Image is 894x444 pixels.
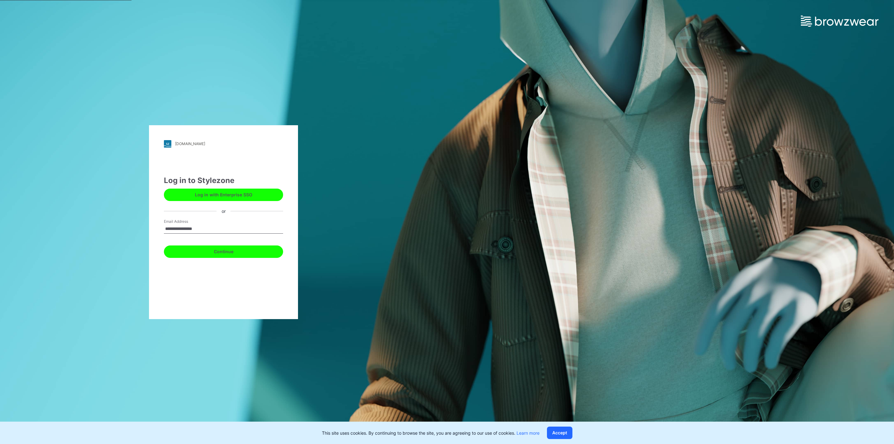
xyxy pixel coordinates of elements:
div: Log in to Stylezone [164,175,283,186]
img: browzwear-logo.e42bd6dac1945053ebaf764b6aa21510.svg [801,16,878,27]
div: or [217,208,231,214]
a: [DOMAIN_NAME] [164,140,283,148]
button: Accept [547,427,572,439]
div: [DOMAIN_NAME] [175,141,205,146]
label: Email Address [164,219,207,224]
button: Log in with Enterprise SSO [164,189,283,201]
button: Continue [164,245,283,258]
img: stylezone-logo.562084cfcfab977791bfbf7441f1a819.svg [164,140,171,148]
p: This site uses cookies. By continuing to browse the site, you are agreeing to our use of cookies. [322,430,540,436]
a: Learn more [517,430,540,436]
